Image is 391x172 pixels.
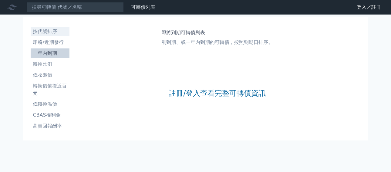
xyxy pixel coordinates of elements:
a: 一年內到期 [31,48,69,58]
a: 低轉換溢價 [31,99,69,109]
a: 可轉債列表 [131,4,155,10]
a: 高賣回報酬率 [31,121,69,131]
li: 低轉換溢價 [31,101,69,108]
a: 註冊/登入查看完整可轉債資訊 [169,88,266,98]
h1: 即將到期可轉債列表 [162,29,273,36]
a: 轉換價值接近百元 [31,81,69,98]
a: CBAS權利金 [31,110,69,120]
li: 按代號排序 [31,28,69,35]
li: 一年內到期 [31,50,69,57]
p: 剛到期、或一年內到期的可轉債，按照到期日排序。 [162,39,273,46]
a: 按代號排序 [31,27,69,36]
a: 登入／註冊 [352,2,386,12]
li: 低收盤價 [31,71,69,79]
li: CBAS權利金 [31,111,69,119]
li: 轉換比例 [31,61,69,68]
input: 搜尋可轉債 代號／名稱 [27,2,124,12]
li: 即將/近期發行 [31,39,69,46]
a: 低收盤價 [31,70,69,80]
li: 高賣回報酬率 [31,122,69,130]
li: 轉換價值接近百元 [31,82,69,97]
a: 轉換比例 [31,59,69,69]
a: 即將/近期發行 [31,38,69,47]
